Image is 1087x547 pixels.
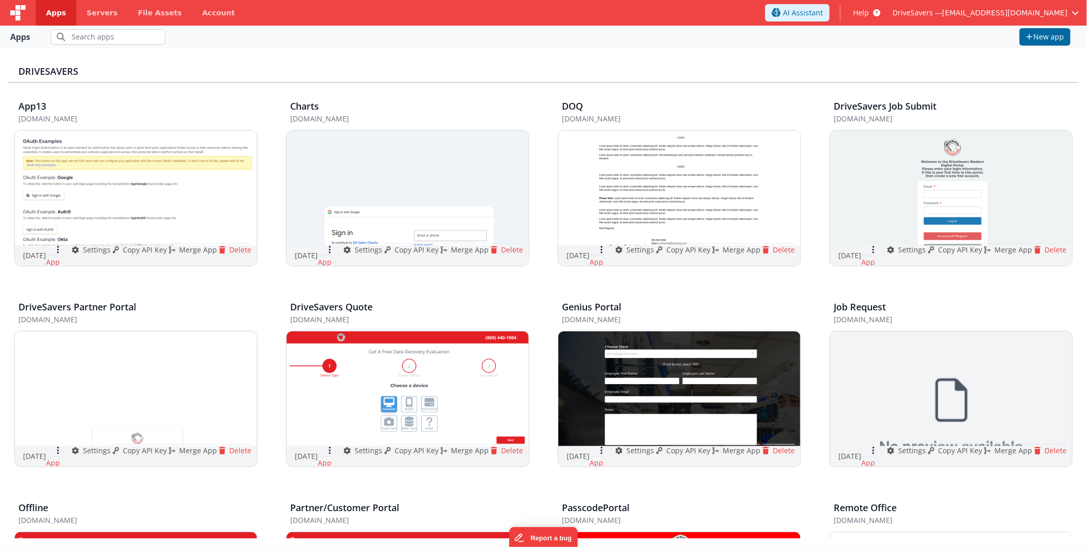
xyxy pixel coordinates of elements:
[838,250,861,261] p: [DATE]
[893,8,1079,18] button: DriveSavers — [EMAIL_ADDRESS][DOMAIN_NAME]
[666,245,710,255] span: Copy API Key
[290,516,504,524] h5: [DOMAIN_NAME]
[295,250,318,261] p: [DATE]
[290,315,504,323] h5: [DOMAIN_NAME]
[86,8,117,18] span: Servers
[562,315,775,323] h5: [DOMAIN_NAME]
[18,503,48,513] h3: Offline
[451,446,489,455] span: Merge App
[23,451,46,461] p: [DATE]
[834,115,1047,122] h5: [DOMAIN_NAME]
[765,4,830,22] button: AI Assistant
[834,315,1047,323] h5: [DOMAIN_NAME]
[666,446,710,455] span: Copy API Key
[834,516,1047,524] h5: [DOMAIN_NAME]
[562,516,775,524] h5: [DOMAIN_NAME]
[783,8,823,18] span: AI Assistant
[290,101,319,112] h3: Charts
[626,245,654,255] span: Settings
[179,446,217,455] span: Merge App
[834,503,897,513] h3: Remote Office
[834,101,937,112] h3: DriveSavers Job Submit
[18,67,1069,77] h3: DriveSavers
[355,446,382,455] span: Settings
[18,115,232,122] h5: [DOMAIN_NAME]
[23,250,46,261] p: [DATE]
[83,446,111,455] span: Settings
[942,8,1068,18] span: [EMAIL_ADDRESS][DOMAIN_NAME]
[355,245,382,255] span: Settings
[898,446,926,455] span: Settings
[562,101,583,112] h3: DOQ
[853,8,869,18] span: Help
[295,451,318,461] p: [DATE]
[562,503,629,513] h3: PasscodePortal
[18,315,232,323] h5: [DOMAIN_NAME]
[626,446,654,455] span: Settings
[838,451,861,461] p: [DATE]
[395,245,439,255] span: Copy API Key
[18,516,232,524] h5: [DOMAIN_NAME]
[567,451,590,461] p: [DATE]
[938,245,982,255] span: Copy API Key
[46,8,66,18] span: Apps
[179,245,217,255] span: Merge App
[123,446,167,455] span: Copy API Key
[18,302,136,312] h3: DriveSavers Partner Portal
[567,250,590,261] p: [DATE]
[723,245,760,255] span: Merge App
[898,245,926,255] span: Settings
[938,446,982,455] span: Copy API Key
[723,446,760,455] span: Merge App
[994,245,1032,255] span: Merge App
[451,245,489,255] span: Merge App
[138,8,182,18] span: File Assets
[290,115,504,122] h5: [DOMAIN_NAME]
[395,446,439,455] span: Copy API Key
[51,29,165,45] input: Search apps
[290,302,373,312] h3: DriveSavers Quote
[123,245,167,255] span: Copy API Key
[562,302,621,312] h3: Genius Portal
[1019,28,1071,46] button: New app
[893,8,942,18] span: DriveSavers —
[83,245,111,255] span: Settings
[562,115,775,122] h5: [DOMAIN_NAME]
[10,31,30,43] div: Apps
[834,302,886,312] h3: Job Request
[290,503,399,513] h3: Partner/Customer Portal
[18,101,46,112] h3: App13
[994,446,1032,455] span: Merge App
